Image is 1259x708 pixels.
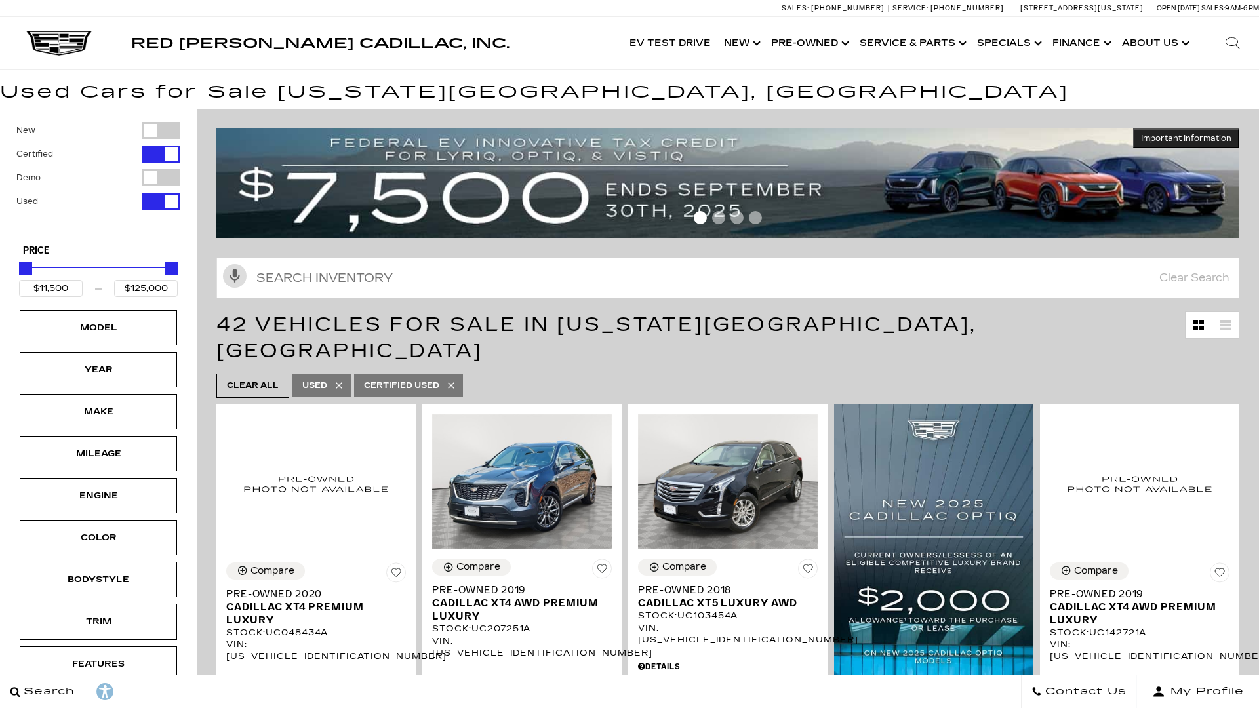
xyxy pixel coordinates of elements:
[114,280,178,297] input: Maximum
[694,211,707,224] span: Go to slide 1
[66,321,131,335] div: Model
[1165,682,1244,701] span: My Profile
[1141,133,1231,144] span: Important Information
[16,147,53,161] label: Certified
[1137,675,1259,708] button: Open user profile menu
[970,17,1046,69] a: Specials
[749,211,762,224] span: Go to slide 4
[1050,587,1229,627] a: Pre-Owned 2019Cadillac XT4 AWD Premium Luxury
[432,623,612,635] div: Stock : UC207251A
[1050,562,1129,580] button: Compare Vehicle
[16,171,41,184] label: Demo
[20,562,177,597] div: BodystyleBodystyle
[592,559,612,583] button: Save Vehicle
[432,635,612,659] div: VIN: [US_VEHICLE_IDENTIFICATION_NUMBER]
[20,682,75,701] span: Search
[432,559,511,576] button: Compare Vehicle
[456,561,500,573] div: Compare
[1050,414,1229,553] img: 2019 Cadillac XT4 AWD Premium Luxury
[1050,639,1229,662] div: VIN: [US_VEHICLE_IDENTIFICATION_NUMBER]
[888,5,1007,12] a: Service: [PHONE_NUMBER]
[638,583,818,610] a: Pre-Owned 2018Cadillac XT5 Luxury AWD
[20,520,177,555] div: ColorColor
[131,37,510,50] a: Red [PERSON_NAME] Cadillac, Inc.
[66,657,131,671] div: Features
[20,310,177,345] div: ModelModel
[23,245,174,257] h5: Price
[432,674,612,686] div: Pricing Details - Pre-Owned 2019 Cadillac XT4 AWD Premium Luxury
[1201,4,1225,12] span: Sales:
[66,404,131,419] div: Make
[20,394,177,429] div: MakeMake
[226,627,406,639] div: Stock : UC048434A
[19,257,178,297] div: Price
[1050,587,1220,600] span: Pre-Owned 2019
[19,262,32,275] div: Minimum Price
[66,614,131,629] div: Trim
[712,211,725,224] span: Go to slide 2
[638,597,808,610] span: Cadillac XT5 Luxury AWD
[638,559,717,576] button: Compare Vehicle
[853,17,970,69] a: Service & Parts
[638,622,818,646] div: VIN: [US_VEHICLE_IDENTIFICATION_NUMBER]
[66,363,131,377] div: Year
[892,4,929,12] span: Service:
[250,565,294,577] div: Compare
[16,122,180,233] div: Filter by Vehicle Type
[364,378,439,394] span: Certified Used
[226,600,396,627] span: Cadillac XT4 Premium Luxury
[226,562,305,580] button: Compare Vehicle
[20,604,177,639] div: TrimTrim
[930,4,1004,12] span: [PHONE_NUMBER]
[1050,600,1220,627] span: Cadillac XT4 AWD Premium Luxury
[216,313,976,363] span: 42 Vehicles for Sale in [US_STATE][GEOGRAPHIC_DATA], [GEOGRAPHIC_DATA]
[1020,4,1144,12] a: [STREET_ADDRESS][US_STATE]
[66,530,131,545] div: Color
[26,31,92,56] a: Cadillac Dark Logo with Cadillac White Text
[216,258,1239,298] input: Search Inventory
[66,488,131,503] div: Engine
[638,610,818,621] div: Stock : UC103454A
[386,562,406,587] button: Save Vehicle
[1042,682,1127,701] span: Contact Us
[16,195,38,208] label: Used
[782,5,888,12] a: Sales: [PHONE_NUMBER]
[638,414,818,549] img: 2018 Cadillac XT5 Luxury AWD
[811,4,885,12] span: [PHONE_NUMBER]
[1210,562,1229,587] button: Save Vehicle
[432,583,612,623] a: Pre-Owned 2019Cadillac XT4 AWD Premium Luxury
[1225,4,1259,12] span: 9 AM-6 PM
[1157,4,1200,12] span: Open [DATE]
[1046,17,1115,69] a: Finance
[638,661,818,673] div: Pricing Details - Pre-Owned 2018 Cadillac XT5 Luxury AWD
[16,124,35,137] label: New
[432,597,602,623] span: Cadillac XT4 AWD Premium Luxury
[226,587,406,627] a: Pre-Owned 2020Cadillac XT4 Premium Luxury
[227,378,279,394] span: Clear All
[717,17,765,69] a: New
[798,559,818,583] button: Save Vehicle
[131,35,510,51] span: Red [PERSON_NAME] Cadillac, Inc.
[66,572,131,587] div: Bodystyle
[302,378,327,394] span: Used
[20,352,177,387] div: YearYear
[165,262,178,275] div: Maximum Price
[226,639,406,662] div: VIN: [US_VEHICLE_IDENTIFICATION_NUMBER]
[662,561,706,573] div: Compare
[20,646,177,682] div: FeaturesFeatures
[216,128,1239,238] img: vrp-tax-ending-august-version
[20,478,177,513] div: EngineEngine
[223,264,247,288] svg: Click to toggle on voice search
[19,280,83,297] input: Minimum
[226,414,406,553] img: 2020 Cadillac XT4 Premium Luxury
[1133,128,1239,148] button: Important Information
[765,17,853,69] a: Pre-Owned
[20,436,177,471] div: MileageMileage
[1074,565,1118,577] div: Compare
[1050,627,1229,639] div: Stock : UC142721A
[782,4,809,12] span: Sales:
[730,211,744,224] span: Go to slide 3
[623,17,717,69] a: EV Test Drive
[638,583,808,597] span: Pre-Owned 2018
